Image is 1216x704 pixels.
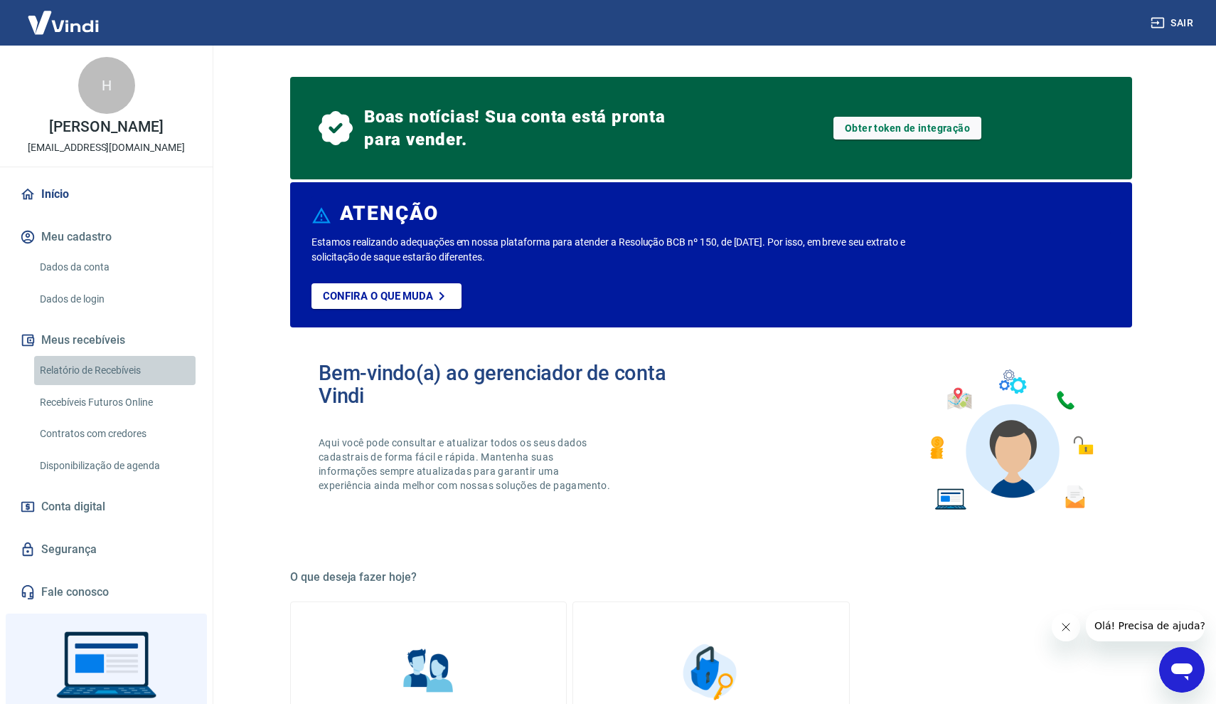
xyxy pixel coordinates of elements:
[9,10,119,21] span: Olá! Precisa de ajuda?
[1159,647,1205,693] iframe: Botão para abrir a janela de mensagens
[34,253,196,282] a: Dados da conta
[1052,613,1080,641] iframe: Fechar mensagem
[319,362,711,407] h2: Bem-vindo(a) ao gerenciador de conta Vindi
[28,140,185,155] p: [EMAIL_ADDRESS][DOMAIN_NAME]
[17,491,196,522] a: Conta digital
[311,283,462,309] a: Confira o que muda
[17,179,196,210] a: Início
[34,388,196,417] a: Recebíveis Futuros Online
[34,419,196,448] a: Contratos com credores
[290,570,1132,584] h5: O que deseja fazer hoje?
[917,362,1104,519] img: Imagem de um avatar masculino com diversos icones exemplificando as funcionalidades do gerenciado...
[1086,610,1205,641] iframe: Mensagem da empresa
[833,117,981,140] a: Obter token de integração
[49,120,163,135] p: [PERSON_NAME]
[323,290,433,303] p: Confira o que muda
[17,1,110,44] img: Vindi
[17,534,196,565] a: Segurança
[319,436,613,493] p: Aqui você pode consultar e atualizar todos os seus dados cadastrais de forma fácil e rápida. Mant...
[34,356,196,385] a: Relatório de Recebíveis
[34,285,196,314] a: Dados de login
[78,57,135,114] div: H
[17,325,196,356] button: Meus recebíveis
[17,577,196,608] a: Fale conosco
[340,206,439,221] h6: ATENÇÃO
[41,497,105,517] span: Conta digital
[34,451,196,480] a: Disponibilização de agenda
[17,221,196,253] button: Meu cadastro
[1148,10,1199,36] button: Sair
[364,105,671,151] span: Boas notícias! Sua conta está pronta para vender.
[311,235,951,265] p: Estamos realizando adequações em nossa plataforma para atender a Resolução BCB nº 150, de [DATE]....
